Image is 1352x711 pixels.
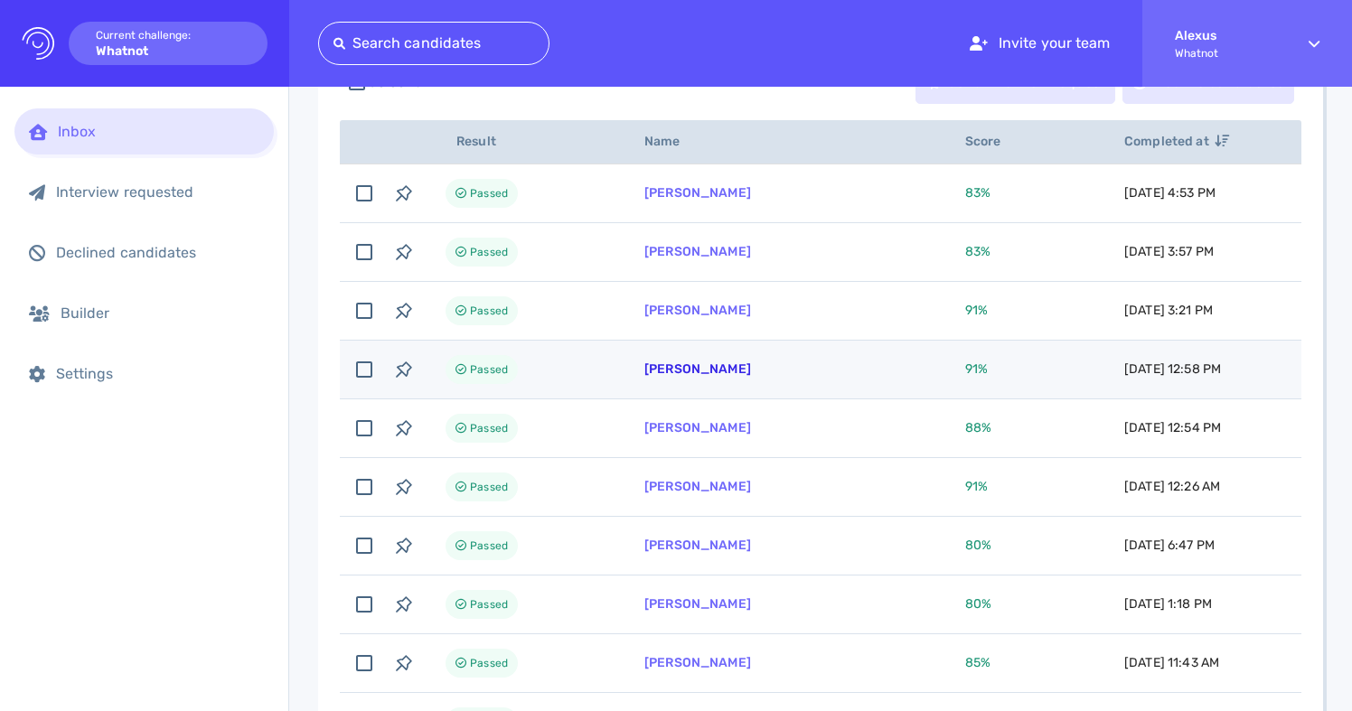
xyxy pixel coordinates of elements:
[470,182,508,204] span: Passed
[644,420,751,435] a: [PERSON_NAME]
[965,361,988,377] span: 91 %
[1124,244,1214,259] span: [DATE] 3:57 PM
[965,538,991,553] span: 80 %
[965,244,991,259] span: 83 %
[644,361,751,377] a: [PERSON_NAME]
[644,655,751,670] a: [PERSON_NAME]
[644,185,751,201] a: [PERSON_NAME]
[58,123,259,140] div: Inbox
[1124,185,1216,201] span: [DATE] 4:53 PM
[61,304,259,322] div: Builder
[965,479,988,494] span: 91 %
[1175,28,1276,43] strong: Alexus
[965,303,988,318] span: 91 %
[470,476,508,498] span: Passed
[470,300,508,322] span: Passed
[644,303,751,318] a: [PERSON_NAME]
[965,134,1021,149] span: Score
[470,241,508,263] span: Passed
[470,417,508,439] span: Passed
[644,479,751,494] a: [PERSON_NAME]
[965,420,991,435] span: 88 %
[470,359,508,380] span: Passed
[965,596,991,612] span: 80 %
[1124,596,1212,612] span: [DATE] 1:18 PM
[1124,420,1221,435] span: [DATE] 12:54 PM
[644,596,751,612] a: [PERSON_NAME]
[56,244,259,261] div: Declined candidates
[644,538,751,553] a: [PERSON_NAME]
[1124,538,1215,553] span: [DATE] 6:47 PM
[56,183,259,201] div: Interview requested
[965,185,991,201] span: 83 %
[470,652,508,674] span: Passed
[1124,303,1213,318] span: [DATE] 3:21 PM
[644,134,700,149] span: Name
[1124,655,1219,670] span: [DATE] 11:43 AM
[56,365,259,382] div: Settings
[424,120,623,164] th: Result
[470,535,508,557] span: Passed
[1124,479,1220,494] span: [DATE] 12:26 AM
[1124,134,1229,149] span: Completed at
[644,244,751,259] a: [PERSON_NAME]
[965,655,991,670] span: 85 %
[1175,47,1276,60] span: Whatnot
[470,594,508,615] span: Passed
[1124,361,1221,377] span: [DATE] 12:58 PM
